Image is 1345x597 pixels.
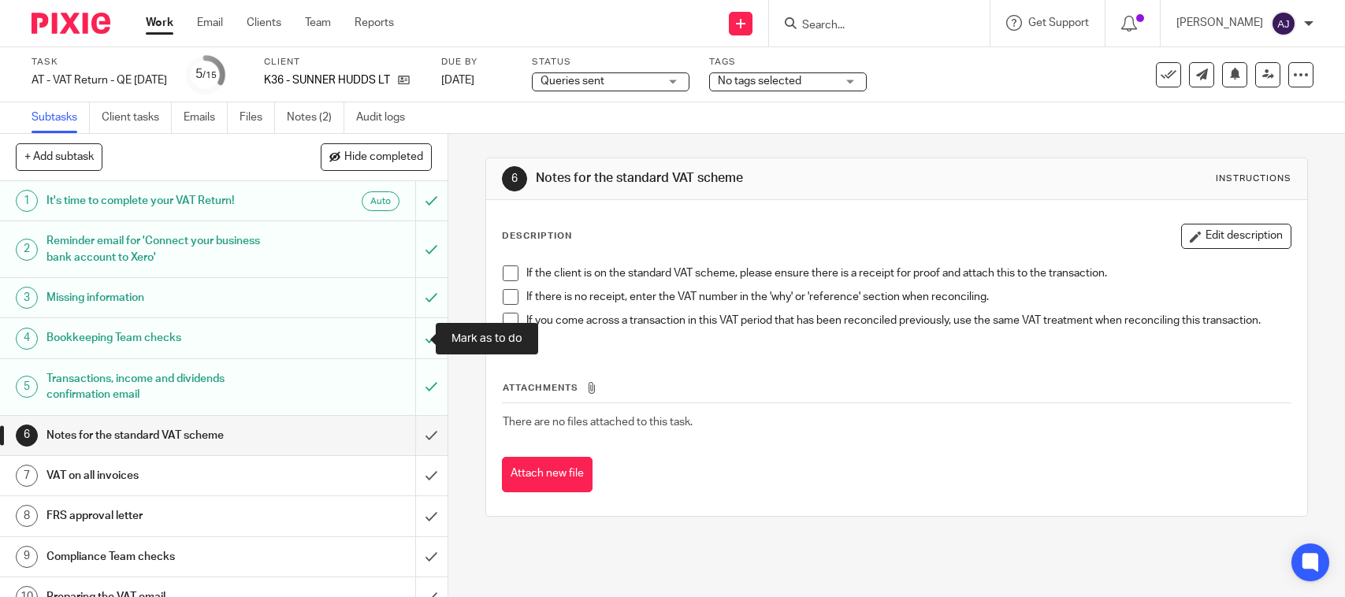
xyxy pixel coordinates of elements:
h1: Compliance Team checks [46,545,282,569]
span: Queries sent [541,76,604,87]
label: Tags [709,56,867,69]
a: Work [146,15,173,31]
button: Edit description [1181,224,1291,249]
div: AT - VAT Return - QE [DATE] [32,72,167,88]
span: No tags selected [718,76,801,87]
h1: FRS approval letter [46,504,282,528]
h1: Notes for the standard VAT scheme [536,170,931,187]
label: Due by [441,56,512,69]
span: Get Support [1028,17,1089,28]
div: 7 [16,465,38,487]
input: Search [801,19,942,33]
h1: Transactions, income and dividends confirmation email [46,367,282,407]
div: 1 [16,190,38,212]
p: K36 - SUNNER HUDDS LTD [264,72,390,88]
a: Client tasks [102,102,172,133]
h1: Notes for the standard VAT scheme [46,424,282,447]
p: If you come across a transaction in this VAT period that has been reconciled previously, use the ... [526,313,1290,328]
a: Subtasks [32,102,90,133]
a: Files [240,102,275,133]
a: Audit logs [356,102,417,133]
label: Status [532,56,689,69]
div: 4 [16,328,38,350]
h1: Reminder email for 'Connect your business bank account to Xero' [46,229,282,269]
h1: Missing information [46,286,282,310]
button: Attach new file [502,457,593,492]
button: Hide completed [321,143,432,170]
div: 6 [16,425,38,447]
div: 8 [16,505,38,527]
span: [DATE] [441,75,474,86]
div: 5 [195,65,217,83]
label: Task [32,56,167,69]
div: AT - VAT Return - QE 31-08-2025 [32,72,167,88]
p: Description [502,230,572,243]
div: Instructions [1216,172,1291,185]
img: svg%3E [1271,11,1296,36]
div: 6 [502,166,527,191]
div: 5 [16,376,38,398]
h1: It's time to complete your VAT Return! [46,189,282,213]
small: /15 [202,71,217,80]
h1: VAT on all invoices [46,464,282,488]
div: 9 [16,546,38,568]
h1: Bookkeeping Team checks [46,326,282,350]
button: + Add subtask [16,143,102,170]
label: Client [264,56,422,69]
a: Team [305,15,331,31]
a: Emails [184,102,228,133]
div: 3 [16,287,38,309]
a: Reports [355,15,394,31]
img: Pixie [32,13,110,34]
p: [PERSON_NAME] [1176,15,1263,31]
span: Attachments [503,384,578,392]
span: Hide completed [344,151,423,164]
p: If the client is on the standard VAT scheme, please ensure there is a receipt for proof and attac... [526,265,1290,281]
span: There are no files attached to this task. [503,417,693,428]
a: Email [197,15,223,31]
div: 2 [16,239,38,261]
a: Clients [247,15,281,31]
div: Auto [362,191,399,211]
p: If there is no receipt, enter the VAT number in the 'why' or 'reference' section when reconciling. [526,289,1290,305]
a: Notes (2) [287,102,344,133]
